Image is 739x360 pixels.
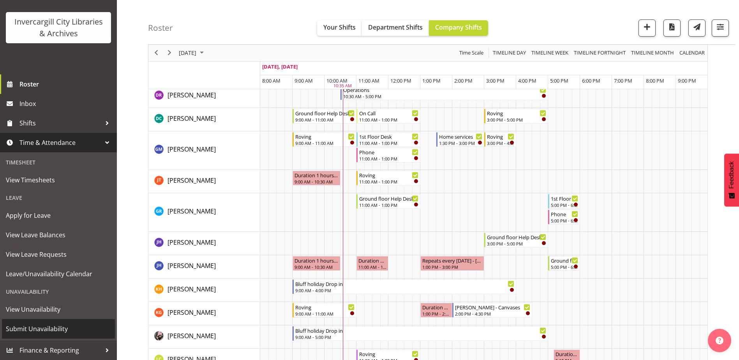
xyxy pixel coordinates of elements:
td: Jillian Hunter resource [148,255,260,279]
button: Previous [151,48,162,58]
span: View Unavailability [6,304,111,315]
a: Leave/Unavailability Calendar [2,264,115,284]
div: Gabriel McKay Smith"s event - 1st Floor Desk Begin From Wednesday, September 24, 2025 at 11:00:00... [356,132,420,147]
span: [PERSON_NAME] [168,176,216,185]
span: 12:00 PM [390,77,411,84]
span: Leave/Unavailability Calendar [6,268,111,280]
button: Your Shifts [317,20,362,36]
div: 9:00 AM - 11:00 AM [295,116,355,123]
div: Katie Greene"s event - Arty Arvo - Canvases Begin From Wednesday, September 24, 2025 at 2:00:00 P... [452,303,532,318]
div: Donald Cunningham"s event - Roving Begin From Wednesday, September 24, 2025 at 3:00:00 PM GMT+12:... [484,109,548,124]
div: Gabriel McKay Smith"s event - Roving Begin From Wednesday, September 24, 2025 at 9:00:00 AM GMT+1... [293,132,356,147]
a: Apply for Leave [2,206,115,225]
div: Phone [551,210,578,218]
span: 8:00 PM [646,77,664,84]
span: Roster [19,78,113,90]
button: Month [678,48,706,58]
div: On Call [359,109,418,117]
a: [PERSON_NAME] [168,114,216,123]
div: 11:00 AM - 1:00 PM [359,116,418,123]
div: Roving [487,132,514,140]
span: Inbox [19,98,113,109]
div: Glen Tomlinson"s event - Duration 1 hours - Glen Tomlinson Begin From Wednesday, September 24, 20... [293,171,340,185]
div: Debra Robinson"s event - Operations Begin From Wednesday, September 24, 2025 at 10:30:00 AM GMT+1... [340,85,548,100]
span: 3:00 PM [486,77,504,84]
span: Timeline Week [531,48,569,58]
span: [DATE], [DATE] [262,63,298,70]
a: [PERSON_NAME] [168,90,216,100]
span: Timeline Month [630,48,675,58]
div: Operations [343,86,546,94]
div: Katie Greene"s event - Duration 1 hours - Katie Greene Begin From Wednesday, September 24, 2025 a... [420,303,452,318]
div: Katie Greene"s event - Roving Begin From Wednesday, September 24, 2025 at 9:00:00 AM GMT+12:00 En... [293,303,356,318]
div: Duration 0 hours - [PERSON_NAME] [556,350,578,358]
div: September 24, 2025 [176,45,208,61]
div: Phone [359,148,418,156]
a: Submit Unavailability [2,319,115,339]
span: [PERSON_NAME] [168,285,216,293]
div: Duration 1 hours - [PERSON_NAME] [295,256,339,264]
span: [DATE] [178,48,197,58]
span: View Timesheets [6,174,111,186]
div: 11:00 AM - 1:00 PM [359,202,418,208]
div: 10:30 AM - 5:00 PM [343,93,546,99]
td: Keyu Chen resource [148,325,260,349]
a: View Timesheets [2,170,115,190]
div: Donald Cunningham"s event - Ground floor Help Desk Begin From Wednesday, September 24, 2025 at 9:... [293,109,356,124]
button: Next [164,48,175,58]
a: [PERSON_NAME] [168,145,216,154]
span: [PERSON_NAME] [168,91,216,99]
span: calendar [679,48,705,58]
button: Department Shifts [362,20,429,36]
div: Donald Cunningham"s event - On Call Begin From Wednesday, September 24, 2025 at 11:00:00 AM GMT+1... [356,109,420,124]
div: next period [163,45,176,61]
button: Timeline Week [530,48,570,58]
div: 11:00 AM - 1:00 PM [359,178,418,185]
span: Time & Attendance [19,137,101,148]
div: 9:00 AM - 11:00 AM [295,140,355,146]
div: Grace Roscoe-Squires"s event - 1st Floor Desk Begin From Wednesday, September 24, 2025 at 5:00:00... [548,194,580,209]
span: Feedback [728,161,735,189]
a: [PERSON_NAME] [168,238,216,247]
div: 9:00 AM - 4:00 PM [295,287,514,293]
div: 9:00 AM - 11:00 AM [295,311,355,317]
div: Kaela Harley"s event - Bluff holiday Drop in Begin From Wednesday, September 24, 2025 at 9:00:00 ... [293,279,516,294]
div: Duration 1 hours - [PERSON_NAME] [358,256,386,264]
div: 1:00 PM - 2:00 PM [422,311,450,317]
td: Jill Harpur resource [148,232,260,255]
button: Add a new shift [638,19,656,37]
a: [PERSON_NAME] [168,261,216,270]
td: Katie Greene resource [148,302,260,325]
a: View Leave Requests [2,245,115,264]
span: Time Scale [459,48,484,58]
span: Submit Unavailability [6,323,111,335]
button: Timeline Month [630,48,676,58]
td: Donald Cunningham resource [148,108,260,131]
span: 9:00 AM [295,77,313,84]
span: View Leave Requests [6,249,111,260]
span: Finance & Reporting [19,344,101,356]
button: Time Scale [458,48,485,58]
button: Feedback - Show survey [724,154,739,206]
div: Timesheet [2,154,115,170]
td: Kaela Harley resource [148,279,260,302]
div: Grace Roscoe-Squires"s event - Ground floor Help Desk Begin From Wednesday, September 24, 2025 at... [356,194,420,209]
div: 9:00 AM - 10:30 AM [295,178,339,185]
div: Leave [2,190,115,206]
div: Bluff holiday Drop in [295,326,546,334]
span: Company Shifts [435,23,482,32]
span: Shifts [19,117,101,129]
div: Keyu Chen"s event - Bluff holiday Drop in Begin From Wednesday, September 24, 2025 at 9:00:00 AM ... [293,326,548,341]
td: Gabriel McKay Smith resource [148,131,260,170]
div: 2:00 PM - 4:30 PM [455,311,530,317]
div: Invercargill City Libraries & Archives [14,16,103,39]
div: 3:00 PM - 5:00 PM [487,240,546,247]
div: Ground floor Help Desk [487,233,546,241]
span: 11:00 AM [358,77,379,84]
div: Jill Harpur"s event - Ground floor Help Desk Begin From Wednesday, September 24, 2025 at 3:00:00 ... [484,233,548,247]
span: [PERSON_NAME] [168,207,216,215]
span: Your Shifts [323,23,356,32]
div: Gabriel McKay Smith"s event - Roving Begin From Wednesday, September 24, 2025 at 3:00:00 PM GMT+1... [484,132,516,147]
